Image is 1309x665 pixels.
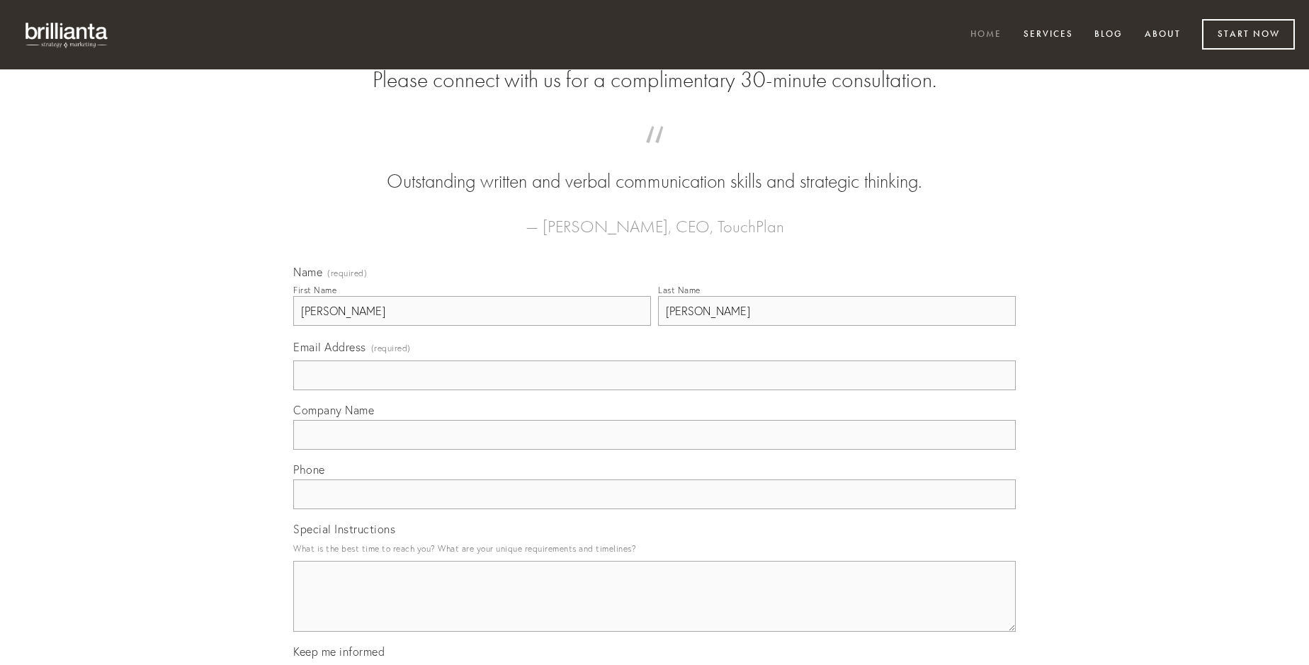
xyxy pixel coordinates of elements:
[1085,23,1132,47] a: Blog
[14,14,120,55] img: brillianta - research, strategy, marketing
[1135,23,1190,47] a: About
[293,285,336,295] div: First Name
[327,269,367,278] span: (required)
[316,140,993,195] blockquote: Outstanding written and verbal communication skills and strategic thinking.
[961,23,1011,47] a: Home
[1202,19,1295,50] a: Start Now
[293,67,1016,93] h2: Please connect with us for a complimentary 30-minute consultation.
[316,140,993,168] span: “
[371,339,411,358] span: (required)
[293,644,385,659] span: Keep me informed
[293,340,366,354] span: Email Address
[293,403,374,417] span: Company Name
[293,462,325,477] span: Phone
[316,195,993,241] figcaption: — [PERSON_NAME], CEO, TouchPlan
[658,285,701,295] div: Last Name
[293,265,322,279] span: Name
[293,539,1016,558] p: What is the best time to reach you? What are your unique requirements and timelines?
[293,522,395,536] span: Special Instructions
[1014,23,1082,47] a: Services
